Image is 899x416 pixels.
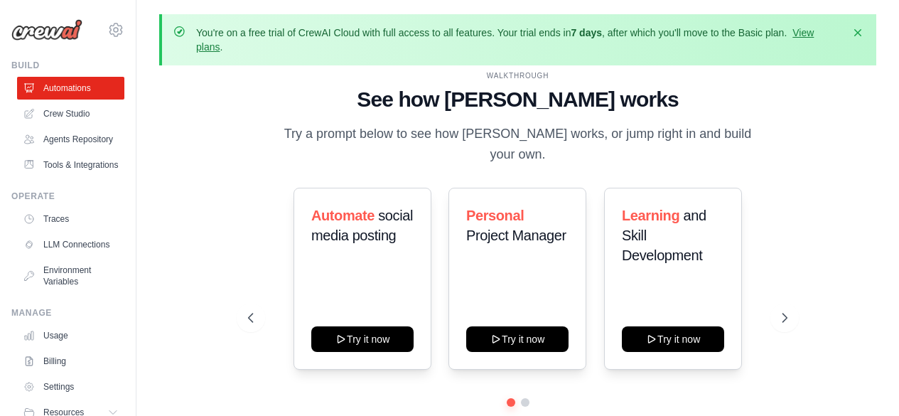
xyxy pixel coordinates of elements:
[248,87,787,112] h1: See how [PERSON_NAME] works
[466,208,524,223] span: Personal
[622,326,724,352] button: Try it now
[17,102,124,125] a: Crew Studio
[311,208,375,223] span: Automate
[17,128,124,151] a: Agents Repository
[11,19,82,41] img: Logo
[17,259,124,293] a: Environment Variables
[17,350,124,373] a: Billing
[11,191,124,202] div: Operate
[17,208,124,230] a: Traces
[17,375,124,398] a: Settings
[466,228,566,243] span: Project Manager
[11,60,124,71] div: Build
[622,208,679,223] span: Learning
[11,307,124,319] div: Manage
[248,70,787,81] div: WALKTHROUGH
[311,208,413,243] span: social media posting
[279,124,757,166] p: Try a prompt below to see how [PERSON_NAME] works, or jump right in and build your own.
[17,233,124,256] a: LLM Connections
[311,326,414,352] button: Try it now
[466,326,569,352] button: Try it now
[196,26,842,54] p: You're on a free trial of CrewAI Cloud with full access to all features. Your trial ends in , aft...
[622,208,706,263] span: and Skill Development
[571,27,602,38] strong: 7 days
[17,154,124,176] a: Tools & Integrations
[17,324,124,347] a: Usage
[17,77,124,100] a: Automations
